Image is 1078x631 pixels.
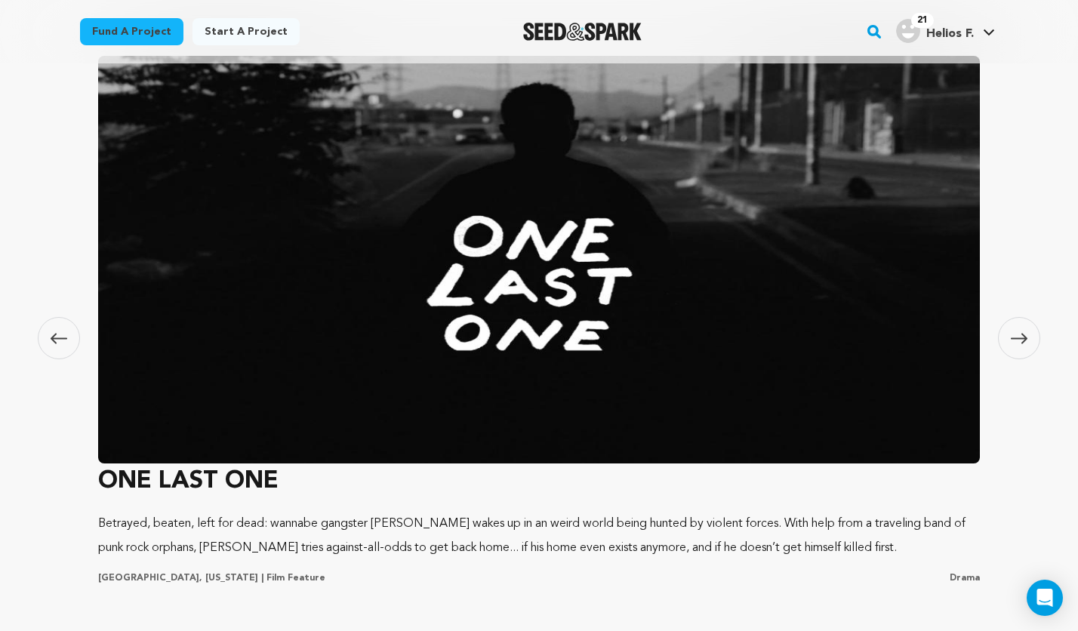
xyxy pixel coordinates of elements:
a: Seed&Spark Homepage [523,23,642,41]
a: Start a project [192,18,300,45]
span: Film Feature [266,574,325,583]
span: 21 [911,13,934,28]
img: Seed&Spark Logo Dark Mode [523,23,642,41]
h3: ONE LAST ONE [98,463,980,500]
span: [GEOGRAPHIC_DATA], [US_STATE] | [98,574,263,583]
span: Helios F. [926,28,974,40]
img: ONE LAST ONE [98,56,980,463]
a: Fund a project [80,18,183,45]
span: Helios F.'s Profile [893,16,998,48]
p: Betrayed, beaten, left for dead: wannabe gangster [PERSON_NAME] wakes up in an weird world being ... [98,512,980,560]
p: Drama [950,572,980,584]
a: Helios F.'s Profile [893,16,998,43]
img: user.png [896,19,920,43]
a: ONE LAST ONE Betrayed, beaten, left for dead: wannabe gangster [PERSON_NAME] wakes up in an weird... [98,50,980,584]
div: Open Intercom Messenger [1027,580,1063,616]
div: Helios F.'s Profile [896,19,974,43]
